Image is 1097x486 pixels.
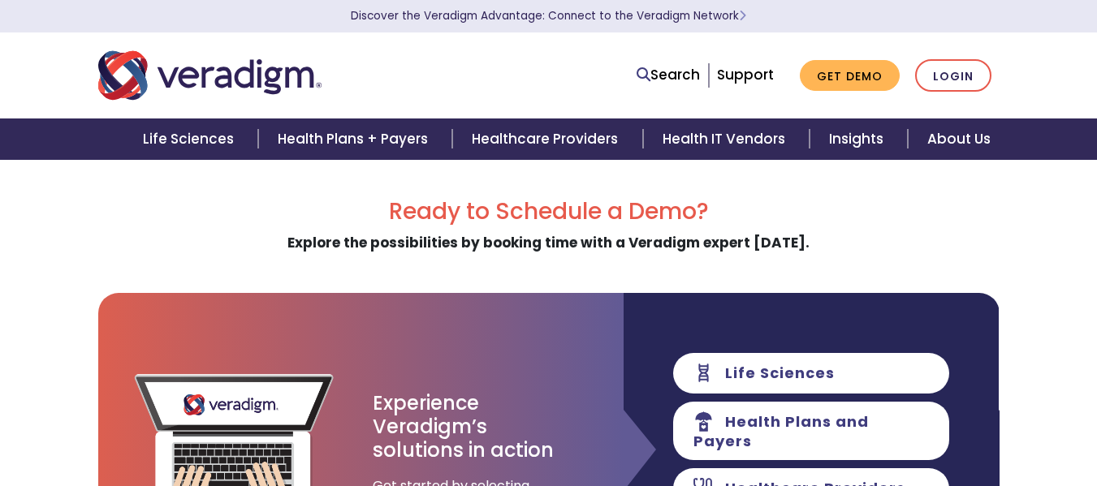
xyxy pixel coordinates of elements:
[915,59,991,92] a: Login
[258,118,452,160] a: Health Plans + Payers
[637,64,700,86] a: Search
[643,118,810,160] a: Health IT Vendors
[98,198,1000,226] h2: Ready to Schedule a Demo?
[287,233,810,252] strong: Explore the possibilities by booking time with a Veradigm expert [DATE].
[98,49,322,102] img: Veradigm logo
[739,8,746,24] span: Learn More
[908,118,1010,160] a: About Us
[717,65,774,84] a: Support
[800,60,900,92] a: Get Demo
[810,118,908,160] a: Insights
[351,8,746,24] a: Discover the Veradigm Advantage: Connect to the Veradigm NetworkLearn More
[452,118,642,160] a: Healthcare Providers
[123,118,258,160] a: Life Sciences
[373,392,555,462] h3: Experience Veradigm’s solutions in action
